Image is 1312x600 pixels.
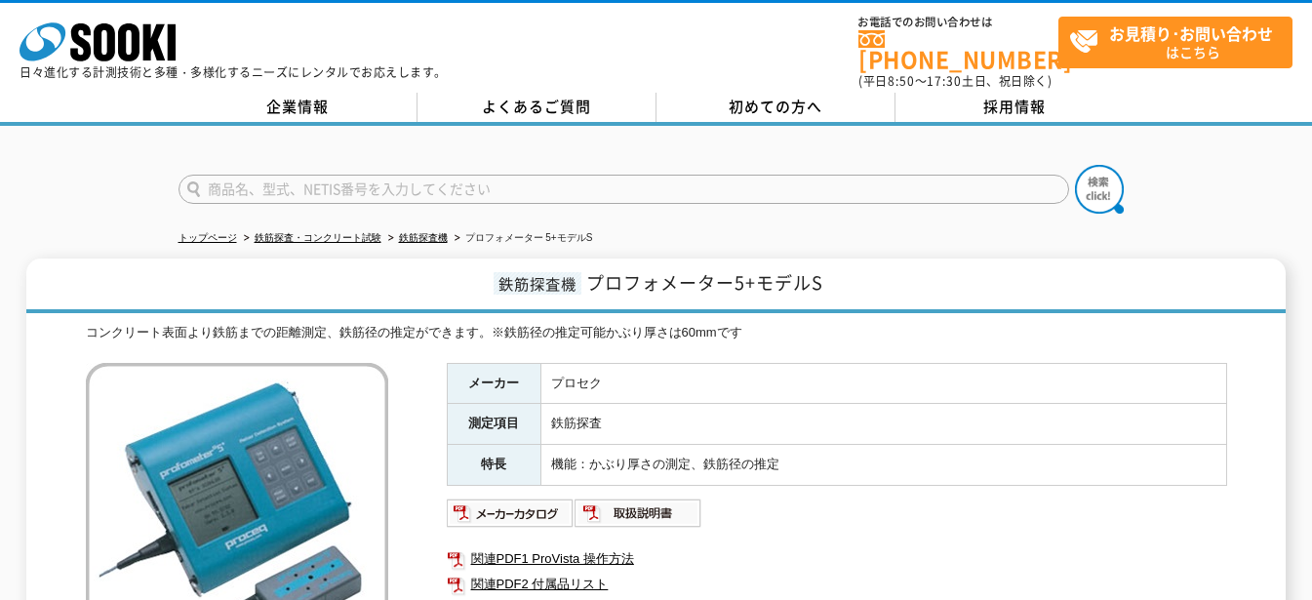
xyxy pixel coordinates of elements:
span: 初めての方へ [729,96,822,117]
a: 取扱説明書 [575,510,702,525]
a: [PHONE_NUMBER] [858,30,1058,70]
span: はこちら [1069,18,1292,66]
a: 企業情報 [179,93,417,122]
span: お電話でのお問い合わせは [858,17,1058,28]
a: お見積り･お問い合わせはこちら [1058,17,1292,68]
span: プロフォメーター5+モデルS [586,269,823,296]
img: 取扱説明書 [575,498,702,529]
th: メーカー [447,363,540,404]
a: メーカーカタログ [447,510,575,525]
a: よくあるご質問 [417,93,656,122]
li: プロフォメーター 5+モデルS [451,228,593,249]
a: 関連PDF1 ProVista 操作方法 [447,546,1227,572]
th: 測定項目 [447,404,540,445]
span: 17:30 [927,72,962,90]
div: コンクリート表面より鉄筋までの距離測定、鉄筋径の推定ができます。※鉄筋径の推定可能かぶり厚さは60mmです [86,323,1227,343]
a: 採用情報 [895,93,1134,122]
a: 鉄筋探査機 [399,232,448,243]
a: 初めての方へ [656,93,895,122]
img: メーカーカタログ [447,498,575,529]
span: 鉄筋探査機 [494,272,581,295]
th: 特長 [447,445,540,486]
p: 日々進化する計測技術と多種・多様化するニーズにレンタルでお応えします。 [20,66,447,78]
td: 機能：かぶり厚さの測定、鉄筋径の推定 [540,445,1226,486]
input: 商品名、型式、NETIS番号を入力してください [179,175,1069,204]
span: (平日 ～ 土日、祝日除く) [858,72,1052,90]
td: プロセク [540,363,1226,404]
a: 関連PDF2 付属品リスト [447,572,1227,597]
a: トップページ [179,232,237,243]
span: 8:50 [888,72,915,90]
a: 鉄筋探査・コンクリート試験 [255,232,381,243]
td: 鉄筋探査 [540,404,1226,445]
strong: お見積り･お問い合わせ [1109,21,1273,45]
img: btn_search.png [1075,165,1124,214]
